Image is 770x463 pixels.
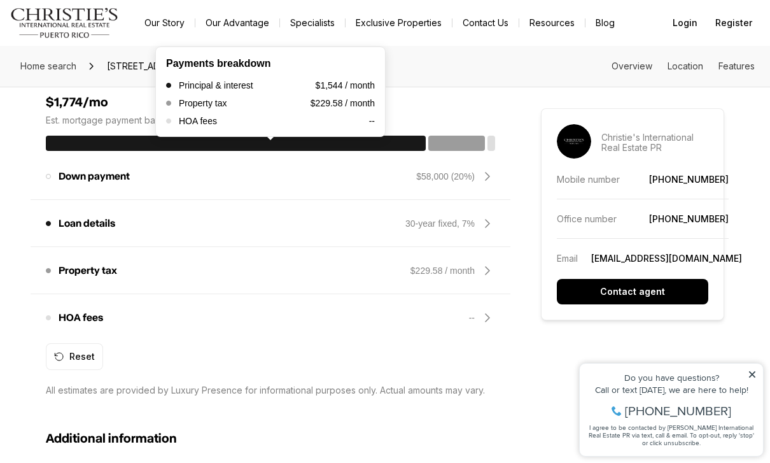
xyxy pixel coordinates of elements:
[166,57,375,70] h5: Payments breakdown
[410,264,475,277] div: $229.58 / month
[16,78,181,103] span: I agree to be contacted by [PERSON_NAME] International Real Estate PR via text, call & email. To ...
[346,14,452,32] a: Exclusive Properties
[416,170,475,183] div: $58,000 (20%)
[591,253,742,264] a: [EMAIL_ADDRESS][DOMAIN_NAME]
[519,14,585,32] a: Resources
[46,303,495,333] div: HOA fees--
[102,56,269,76] span: [STREET_ADDRESS][PERSON_NAME]
[369,116,375,126] p: --
[585,14,625,32] a: Blog
[557,174,620,185] p: Mobile number
[665,10,705,36] button: Login
[46,431,495,446] h3: Additional information
[166,116,217,126] p: HOA fees
[46,343,103,370] button: Reset
[600,287,665,297] p: Contact agent
[557,213,617,224] p: Office number
[601,132,708,153] p: Christie's International Real Estate PR
[715,18,752,28] span: Register
[10,8,119,38] img: logo
[612,61,652,71] a: Skip to: Overview
[13,29,184,38] div: Do you have questions?
[649,174,729,185] a: [PHONE_NUMBER]
[59,313,103,323] p: HOA fees
[46,115,495,125] p: Est. mortgage payment based on a $290,000 home price.
[708,10,760,36] button: Register
[20,61,76,71] span: Home search
[52,60,158,73] span: [PHONE_NUMBER]
[134,14,195,32] a: Our Story
[469,311,475,324] div: --
[46,385,485,395] p: All estimates are provided by Luxury Presence for informational purposes only. Actual amounts may...
[280,14,345,32] a: Specialists
[46,95,495,110] h4: $1,774/mo
[13,41,184,50] div: Call or text [DATE], we are here to help!
[166,80,253,90] p: Principal & interest
[668,61,703,71] a: Skip to: Location
[452,14,519,32] button: Contact Us
[316,80,375,90] p: $1,544 / month
[718,61,755,71] a: Skip to: Features
[612,61,755,71] nav: Page section menu
[46,255,495,286] div: Property tax$229.58 / month
[59,171,130,182] p: Down payment
[15,56,81,76] a: Home search
[46,161,495,192] div: Down payment$58,000 (20%)
[59,218,115,229] p: Loan details
[166,98,227,108] p: Property tax
[673,18,697,28] span: Login
[311,98,375,108] p: $229.58 / month
[557,253,578,264] p: Email
[649,213,729,224] a: [PHONE_NUMBER]
[59,266,117,276] p: Property tax
[405,217,475,230] div: 30-year fixed, 7%
[557,279,708,304] button: Contact agent
[46,208,495,239] div: Loan details30-year fixed, 7%
[195,14,279,32] a: Our Advantage
[54,352,95,362] div: Reset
